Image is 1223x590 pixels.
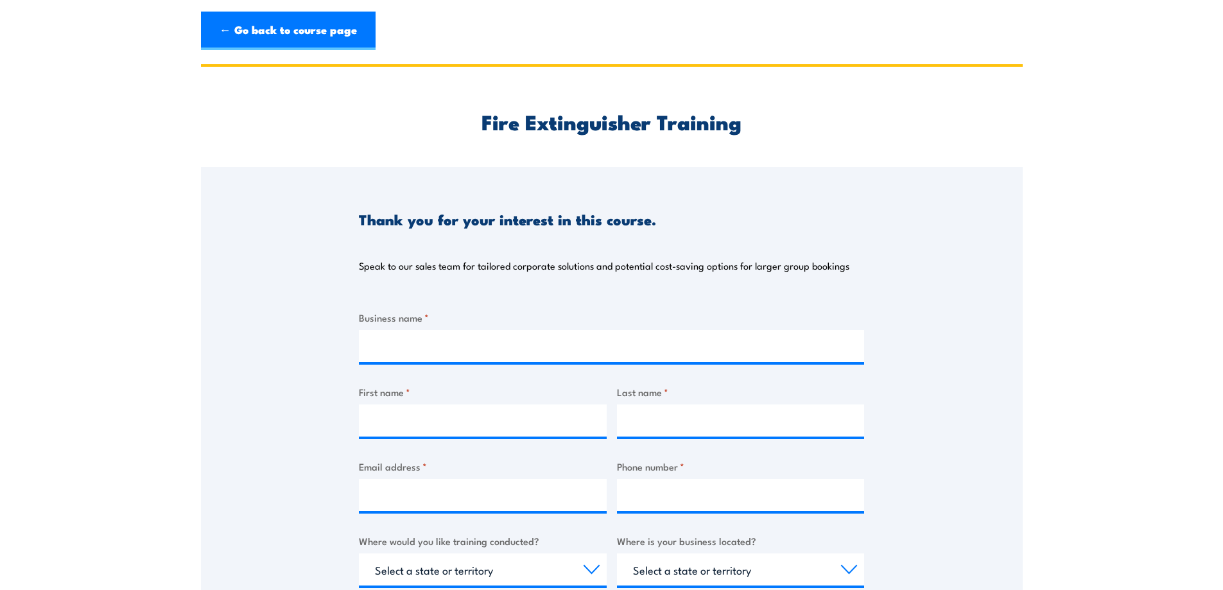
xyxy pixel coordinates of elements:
h3: Thank you for your interest in this course. [359,212,656,227]
label: Email address [359,459,607,474]
h2: Fire Extinguisher Training [359,112,864,130]
label: First name [359,385,607,399]
label: Business name [359,310,864,325]
p: Speak to our sales team for tailored corporate solutions and potential cost-saving options for la... [359,259,849,272]
a: ← Go back to course page [201,12,376,50]
label: Last name [617,385,865,399]
label: Where is your business located? [617,534,865,548]
label: Where would you like training conducted? [359,534,607,548]
label: Phone number [617,459,865,474]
